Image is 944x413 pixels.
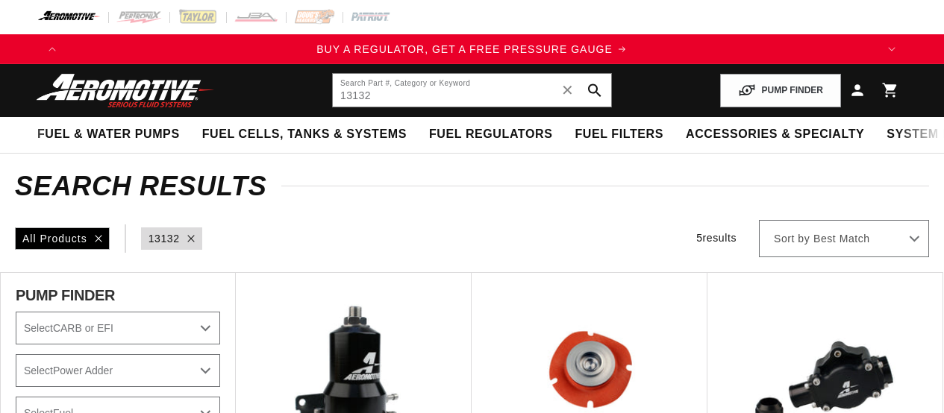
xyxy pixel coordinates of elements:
[67,41,877,57] div: 1 of 4
[202,127,407,142] span: Fuel Cells, Tanks & Systems
[16,288,115,303] span: PUMP FINDER
[26,117,191,152] summary: Fuel & Water Pumps
[37,34,67,64] button: Translation missing: en.sections.announcements.previous_announcement
[67,41,877,57] a: BUY A REGULATOR, GET A FREE PRESSURE GAUGE
[429,127,552,142] span: Fuel Regulators
[561,78,575,102] span: ✕
[333,74,611,107] input: Search by Part Number, Category or Keyword
[149,230,180,247] a: 13132
[67,41,877,57] div: Announcement
[575,127,663,142] span: Fuel Filters
[316,43,613,55] span: BUY A REGULATOR, GET A FREE PRESSURE GAUGE
[720,74,841,107] button: PUMP FINDER
[877,34,907,64] button: Translation missing: en.sections.announcements.next_announcement
[759,220,929,257] select: Sort by
[418,117,563,152] summary: Fuel Regulators
[37,127,180,142] span: Fuel & Water Pumps
[563,117,675,152] summary: Fuel Filters
[191,117,418,152] summary: Fuel Cells, Tanks & Systems
[15,227,110,250] div: All Products
[774,232,810,247] span: Sort by
[32,73,219,108] img: Aeromotive
[696,232,737,244] span: 5 results
[16,312,220,344] select: CARB or EFI
[578,74,611,107] button: search button
[15,174,929,198] h2: Search Results
[675,117,875,152] summary: Accessories & Specialty
[686,127,864,142] span: Accessories & Specialty
[16,354,220,387] select: Power Adder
